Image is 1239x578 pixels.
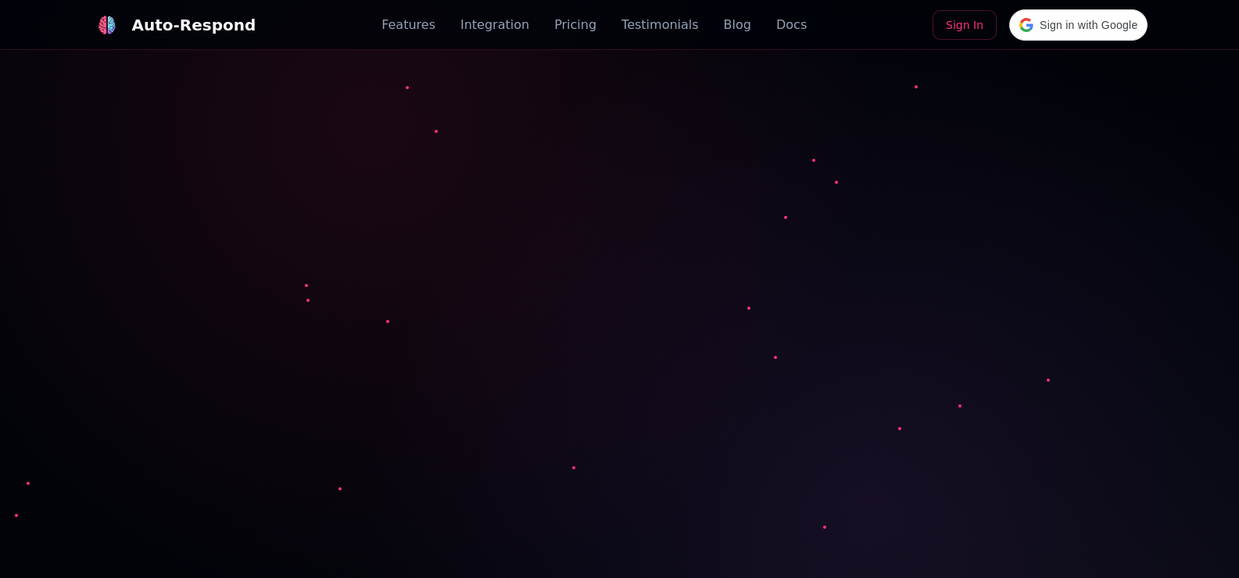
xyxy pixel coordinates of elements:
div: Auto-Respond [132,14,256,36]
a: Testimonials [621,16,699,34]
a: Pricing [554,16,596,34]
img: logo.svg [98,16,116,34]
a: Docs [776,16,807,34]
a: Blog [724,16,751,34]
div: Sign in with Google [1009,9,1148,41]
span: Sign in with Google [1040,17,1137,34]
a: Features [381,16,435,34]
a: Integration [460,16,529,34]
a: Sign In [933,10,997,40]
a: Auto-Respond [91,9,256,41]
